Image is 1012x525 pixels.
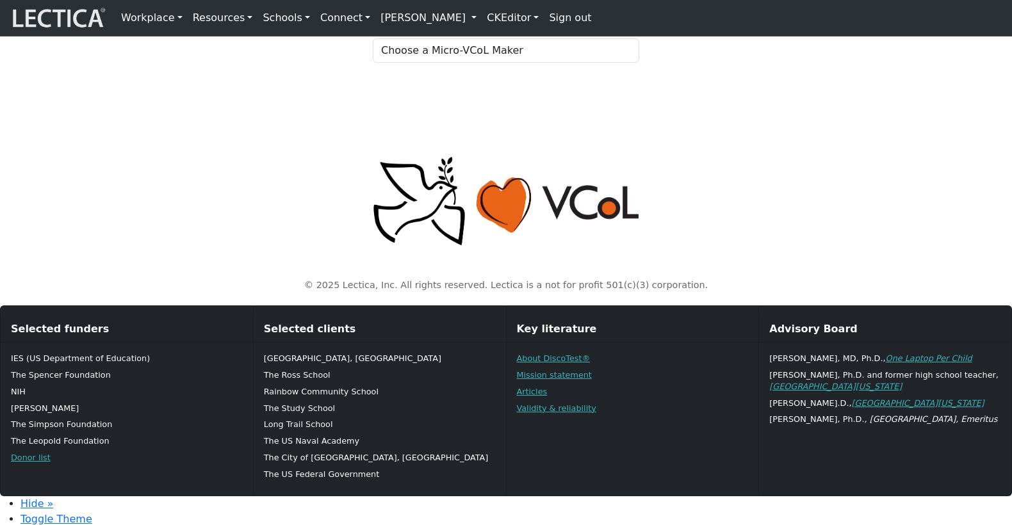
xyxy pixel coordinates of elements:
[91,279,921,293] p: © 2025 Lectica, Inc. All rights reserved. Lectica is a not for profit 501(c)(3) corporation.
[315,5,375,31] a: Connect
[264,386,496,398] p: Rainbow Community School
[264,435,496,447] p: The US Naval Academy
[517,387,548,396] a: Articles
[852,398,984,408] a: [GEOGRAPHIC_DATA][US_STATE]
[865,414,998,424] em: , [GEOGRAPHIC_DATA], Emeritus
[517,353,591,363] a: About DiscoTest®
[517,370,592,380] a: Mission statement
[769,382,902,391] a: [GEOGRAPHIC_DATA][US_STATE]
[11,435,243,447] p: The Leopold Foundation
[188,5,258,31] a: Resources
[517,403,596,413] a: Validity & reliability
[264,469,496,480] p: The US Federal Government
[264,353,496,364] p: [GEOGRAPHIC_DATA], [GEOGRAPHIC_DATA]
[507,316,759,343] div: Key literature
[759,316,1011,343] div: Advisory Board
[254,316,506,343] div: Selected clients
[886,353,972,363] a: One Laptop Per Child
[10,6,106,30] img: lecticalive
[116,5,188,31] a: Workplace
[11,353,243,364] p: IES (US Department of Education)
[1,316,253,343] div: Selected funders
[375,5,482,31] a: [PERSON_NAME]
[769,369,1001,392] p: [PERSON_NAME], Ph.D. and former high school teacher,
[11,386,243,398] p: NIH
[264,403,496,414] p: The Study School
[264,419,496,430] p: Long Trail School
[264,369,496,381] p: The Ross School
[482,5,544,31] a: CKEditor
[11,369,243,381] p: The Spencer Foundation
[769,353,1001,364] p: [PERSON_NAME], MD, Ph.D.,
[11,403,243,414] p: [PERSON_NAME]
[11,419,243,430] p: The Simpson Foundation
[20,497,53,510] a: Hide »
[544,5,596,31] a: Sign out
[11,453,51,462] a: Donor list
[369,155,643,248] img: Peace, love, VCoL
[769,398,1001,409] p: [PERSON_NAME].D.,
[264,452,496,464] p: The City of [GEOGRAPHIC_DATA], [GEOGRAPHIC_DATA]
[257,5,315,31] a: Schools
[769,414,1001,425] p: [PERSON_NAME], Ph.D.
